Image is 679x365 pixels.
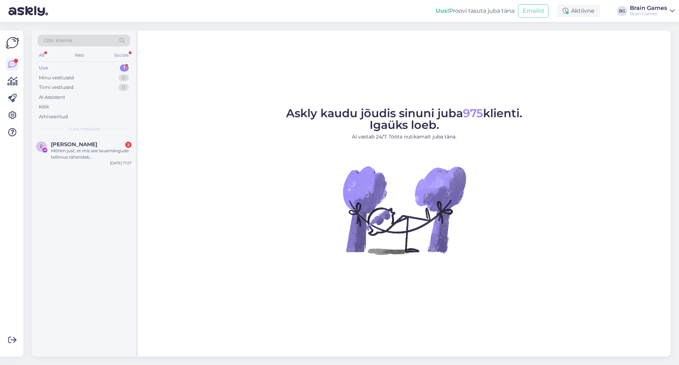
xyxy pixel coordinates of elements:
[39,113,68,120] div: Arhiveeritud
[39,74,74,81] div: Minu vestlused
[630,5,667,11] div: Brain Games
[39,103,49,110] div: Kõik
[125,142,132,148] div: 2
[39,94,65,101] div: AI Assistent
[341,146,468,274] img: No Chat active
[630,5,675,17] a: Brain GamesBrain Games
[463,106,483,120] span: 975
[39,64,48,72] div: Uus
[68,126,100,132] span: Uued vestlused
[630,11,667,17] div: Brain Games
[40,144,43,149] span: E
[120,64,129,72] div: 1
[286,106,522,132] span: Askly kaudu jõudis sinuni juba klienti. Igaüks loeb.
[118,84,129,91] div: 0
[518,4,549,18] button: Emailid
[51,148,132,160] div: Mõtlen just, et mis see lauamängude tellimus tähendab...
[113,51,130,60] div: Socials
[617,6,627,16] div: BG
[110,160,132,166] div: [DATE] 17:27
[118,74,129,81] div: 0
[557,5,600,17] div: Aktiivne
[73,51,86,60] div: Web
[286,133,522,141] p: AI vastab 24/7. Tööta nutikamalt juba täna.
[6,36,19,50] img: Askly Logo
[436,7,515,15] div: Proovi tasuta juba täna:
[436,7,449,14] b: Uus!
[51,141,97,148] span: Eva-Maria Virnas
[37,51,46,60] div: All
[39,84,74,91] div: Tiimi vestlused
[44,37,72,44] span: Otsi kliente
